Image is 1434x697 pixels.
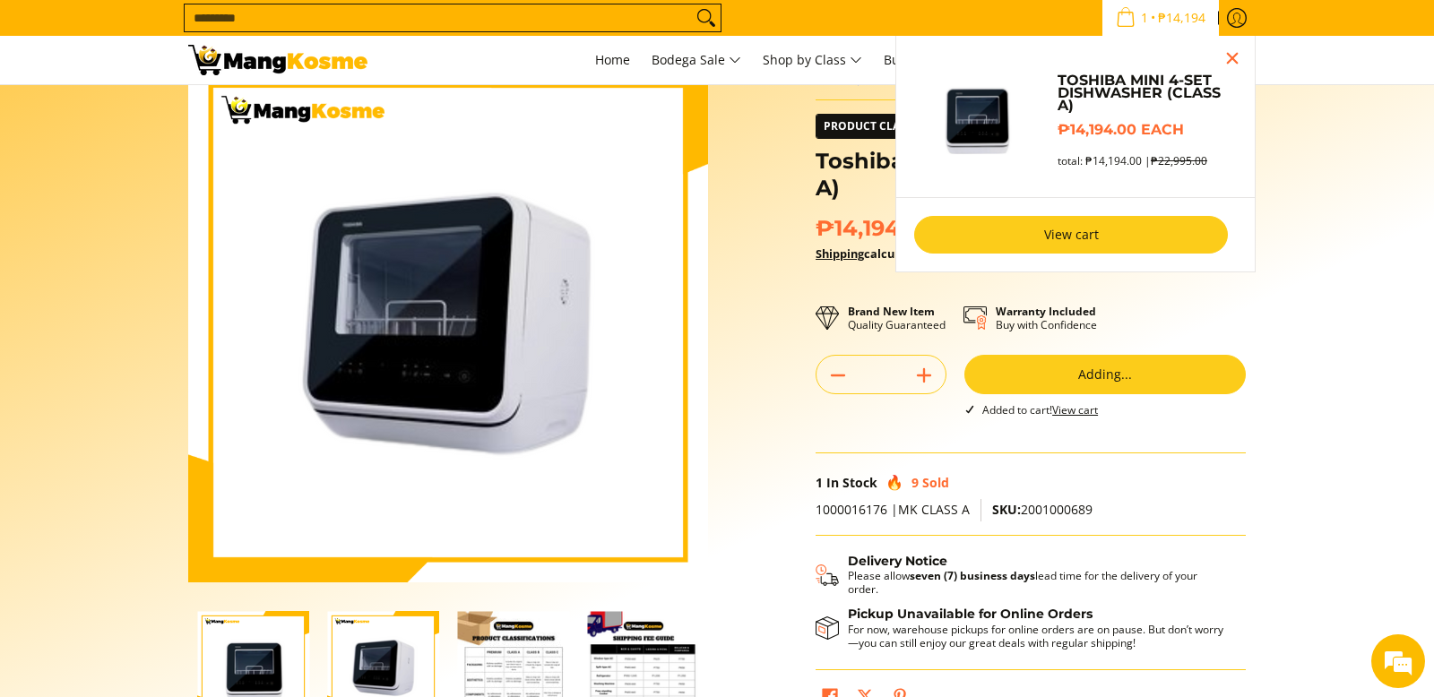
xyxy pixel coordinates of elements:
span: We're online! [104,226,247,407]
span: Bulk Center [884,51,954,68]
p: Please allow lead time for the delivery of your order. [848,569,1228,596]
div: Chat with us now [93,100,301,124]
strong: Delivery Notice [848,553,947,569]
button: Adding... [964,355,1246,394]
button: Close pop up [1219,45,1246,72]
strong: Warranty Included [996,304,1096,319]
img: Toshiba Mini Dishwasher: Small Appliances Deal l Mang Kosme [188,45,367,75]
span: ₱14,194.00 [816,215,1057,242]
span: Bodega Sale [652,49,741,72]
span: 1 [816,474,823,491]
span: Added to cart! [982,402,1098,417]
h6: ₱14,194.00 each [1058,121,1237,139]
span: 2001000689 [992,501,1093,518]
a: Shipping [816,245,864,262]
span: 1000016176 |MK CLASS A [816,501,970,518]
span: 1 [1138,12,1151,24]
nav: Main Menu [385,36,1246,84]
strong: Pickup Unavailable for Online Orders [848,606,1093,622]
span: SKU: [992,501,1021,518]
a: View cart [914,216,1228,254]
a: Shop by Class [754,36,871,84]
a: Toshiba Mini 4-Set Dishwasher (Class A) [1058,74,1237,112]
span: Shop by Class [763,49,862,72]
strong: calculated at checkout [816,245,997,262]
span: Product Class [816,115,920,138]
span: • [1110,8,1211,28]
button: Search [692,4,721,31]
span: 9 [911,474,919,491]
a: View cart [1052,402,1098,417]
span: In Stock [826,474,877,491]
a: Product Class Class A [816,114,1001,139]
s: ₱22,995.00 [1151,153,1207,168]
textarea: Type your message and hit 'Enter' [9,489,341,552]
a: Home [586,36,639,84]
img: Default Title Toshiba Mini 4-Set Dishwasher (Class A) [914,54,1040,179]
span: Home [595,51,630,68]
span: Sold [922,474,949,491]
div: Minimize live chat window [294,9,337,52]
p: For now, warehouse pickups for online orders are on pause. But don’t worry—you can still enjoy ou... [848,623,1228,650]
button: Shipping & Delivery [816,554,1228,597]
p: Buy with Confidence [996,305,1097,331]
h1: Toshiba Mini 4-Set Dishwasher (Class A) [816,148,1246,202]
span: total: ₱14,194.00 | [1058,154,1207,168]
span: ₱14,194 [1155,12,1208,24]
strong: seven (7) business days [910,568,1035,583]
p: Quality Guaranteed [848,305,946,331]
button: Subtract [816,361,860,390]
a: Bulk Center [875,36,963,84]
a: Bodega Sale [643,36,750,84]
strong: Brand New Item [848,304,935,319]
ul: Sub Menu [895,36,1256,272]
button: Add [903,361,946,390]
img: Toshiba Mini 4-Set Dishwasher (Class A) [188,63,708,582]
